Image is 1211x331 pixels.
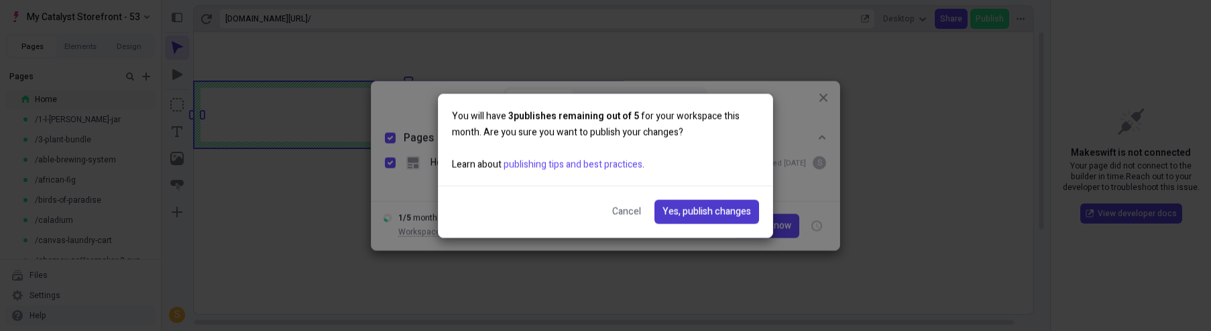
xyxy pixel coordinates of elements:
button: Yes, publish changes [654,199,759,224]
span: Yes, publish changes [662,204,751,219]
span: Cancel [612,204,641,219]
span: You will have for your workspace this month. Are you sure you want to publish your changes? Learn... [452,109,740,171]
button: Cancel [604,199,649,224]
a: publishing tips and best practices [504,157,642,171]
span: 3 publishes remaining out of 5 [508,109,639,123]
